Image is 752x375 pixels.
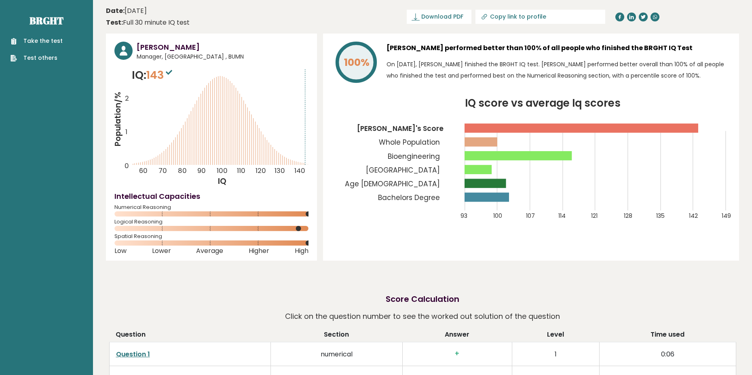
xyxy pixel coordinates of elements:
[599,330,736,342] th: Time used
[217,166,228,175] tspan: 100
[275,166,285,175] tspan: 130
[137,42,308,53] h3: [PERSON_NAME]
[366,165,440,175] tspan: [GEOGRAPHIC_DATA]
[125,127,127,137] tspan: 1
[295,249,308,253] span: High
[378,193,440,202] tspan: Bachelors Degree
[558,212,566,220] tspan: 114
[421,13,463,21] span: Download PDF
[114,235,308,238] span: Spatial Reasoning
[125,161,129,171] tspan: 0
[409,350,505,358] h3: +
[357,124,444,133] tspan: [PERSON_NAME]'s Score
[137,53,308,61] span: Manager, [GEOGRAPHIC_DATA] , BUMN
[388,152,440,161] tspan: Bioengineering
[512,342,599,366] td: 1
[106,18,190,27] div: Full 30 minute IQ test
[294,166,305,175] tspan: 140
[387,59,731,81] p: On [DATE], [PERSON_NAME] finished the BRGHT IQ test. [PERSON_NAME] performed better overall than ...
[125,94,129,103] tspan: 2
[689,212,698,220] tspan: 142
[465,96,621,110] tspan: IQ score vs average Iq scores
[114,191,308,202] h4: Intellectual Capacities
[249,249,269,253] span: Higher
[285,309,560,324] p: Click on the question number to see the worked out solution of the question
[256,166,266,175] tspan: 120
[237,166,245,175] tspan: 110
[106,6,125,15] b: Date:
[152,249,171,253] span: Lower
[493,212,502,220] tspan: 100
[158,166,167,175] tspan: 70
[402,330,512,342] th: Answer
[512,330,599,342] th: Level
[146,67,174,82] span: 143
[109,330,270,342] th: Question
[11,37,63,45] a: Take the test
[722,212,731,220] tspan: 149
[11,54,63,62] a: Test others
[624,212,632,220] tspan: 128
[460,212,467,220] tspan: 93
[387,42,731,55] h3: [PERSON_NAME] performed better than 100% of all people who finished the BRGHT IQ Test
[407,10,471,24] a: Download PDF
[386,293,459,305] h2: Score Calculation
[197,166,206,175] tspan: 90
[106,18,123,27] b: Test:
[30,14,63,27] a: Brght
[114,249,127,253] span: Low
[114,220,308,223] span: Logical Reasoning
[114,206,308,209] span: Numerical Reasoning
[270,342,402,366] td: numerical
[178,166,187,175] tspan: 80
[139,166,148,175] tspan: 60
[656,212,665,220] tspan: 135
[345,179,440,189] tspan: Age [DEMOGRAPHIC_DATA]
[112,92,123,146] tspan: Population/%
[526,212,535,220] tspan: 107
[106,6,147,16] time: [DATE]
[344,55,370,70] tspan: 100%
[218,175,227,187] tspan: IQ
[116,350,150,359] a: Question 1
[599,342,736,366] td: 0:06
[591,212,598,220] tspan: 121
[379,137,440,147] tspan: Whole Population
[132,67,174,83] p: IQ:
[270,330,402,342] th: Section
[196,249,223,253] span: Average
